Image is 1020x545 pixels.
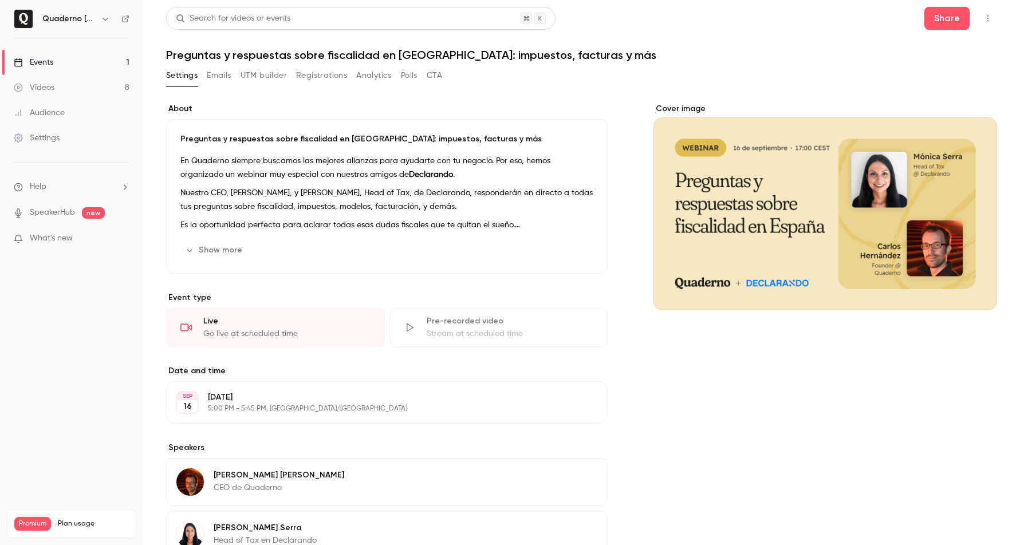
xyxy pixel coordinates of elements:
[176,13,290,25] div: Search for videos or events
[166,48,997,62] h1: Preguntas y respuestas sobre fiscalidad en [GEOGRAPHIC_DATA]: impuestos, facturas y más
[427,66,442,85] button: CTA
[203,328,371,339] div: Go live at scheduled time
[58,519,129,528] span: Plan usage
[427,315,594,327] div: Pre-recorded video
[116,234,129,244] iframe: Noticeable Trigger
[409,171,453,179] strong: Declarando
[180,133,593,145] p: Preguntas y respuestas sobre fiscalidad en [GEOGRAPHIC_DATA]: impuestos, facturas y más
[177,392,198,400] div: SEP
[82,207,105,219] span: new
[653,103,997,310] section: Cover image
[30,207,75,219] a: SpeakerHub
[180,241,249,259] button: Show more
[208,392,547,403] p: [DATE]
[208,404,547,413] p: 5:00 PM - 5:45 PM, [GEOGRAPHIC_DATA]/[GEOGRAPHIC_DATA]
[14,57,53,68] div: Events
[180,186,593,214] p: Nuestro CEO, [PERSON_NAME], y [PERSON_NAME], Head of Tax, de Declarando, responderán en directo a...
[203,315,371,327] div: Live
[427,328,594,339] div: Stream at scheduled time
[924,7,970,30] button: Share
[14,181,129,193] li: help-dropdown-opener
[166,442,608,453] label: Speakers
[30,181,46,193] span: Help
[42,13,96,25] h6: Quaderno [GEOGRAPHIC_DATA]
[241,66,287,85] button: UTM builder
[14,132,60,144] div: Settings
[166,308,385,347] div: LiveGo live at scheduled time
[14,107,65,119] div: Audience
[166,365,608,377] label: Date and time
[214,522,317,534] p: [PERSON_NAME] Serra
[296,66,347,85] button: Registrations
[183,401,192,412] p: 16
[214,469,344,481] p: [PERSON_NAME] [PERSON_NAME]
[207,66,231,85] button: Emails
[166,458,608,506] div: Carlos Hernández[PERSON_NAME] [PERSON_NAME]CEO de Quaderno
[14,517,51,531] span: Premium
[14,10,33,28] img: Quaderno España
[176,468,204,496] img: Carlos Hernández
[14,82,54,93] div: Videos
[180,218,593,232] p: Es la oportunidad perfecta para aclarar todas esas dudas fiscales que te quitan el sueño.
[166,103,608,114] label: About
[401,66,418,85] button: Polls
[180,154,593,181] p: En Quaderno siempre buscamos las mejores alianzas para ayudarte con tu negocio. Por eso, hemos or...
[653,103,997,114] label: Cover image
[389,308,608,347] div: Pre-recorded videoStream at scheduled time
[166,292,608,303] p: Event type
[214,482,344,493] p: CEO de Quaderno
[356,66,392,85] button: Analytics
[166,66,198,85] button: Settings
[30,232,73,244] span: What's new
